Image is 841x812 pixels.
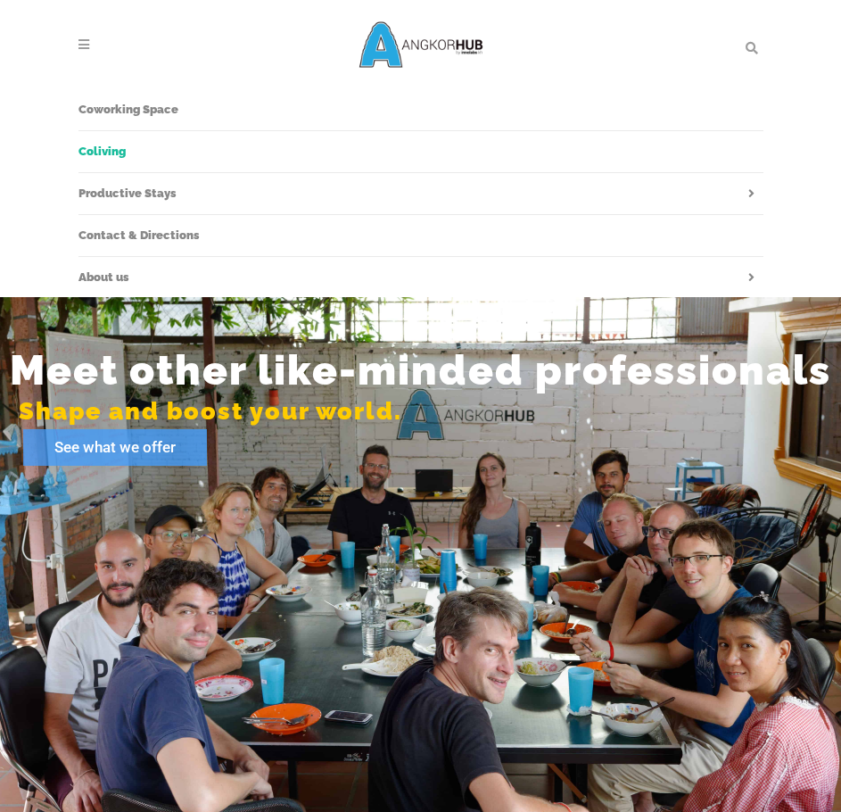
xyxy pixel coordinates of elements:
rs-layer: Meet other like-minded professionals [10,350,831,391]
rs-layer: See what we offer [23,429,207,466]
img: Logo [350,9,492,80]
a: Coliving [78,131,763,172]
a: Productive Stays [78,173,763,214]
rs-layer: Shape and boost your world. [19,391,402,432]
span: Contact & Directions [78,228,200,242]
span: About us [78,270,129,284]
a: About us [78,257,763,298]
a: Coworking Space [78,89,763,130]
span: Coworking Space [78,103,178,116]
span: Coliving [78,145,126,158]
span: Productive Stays [78,186,177,200]
a: Contact & Directions [78,215,763,256]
